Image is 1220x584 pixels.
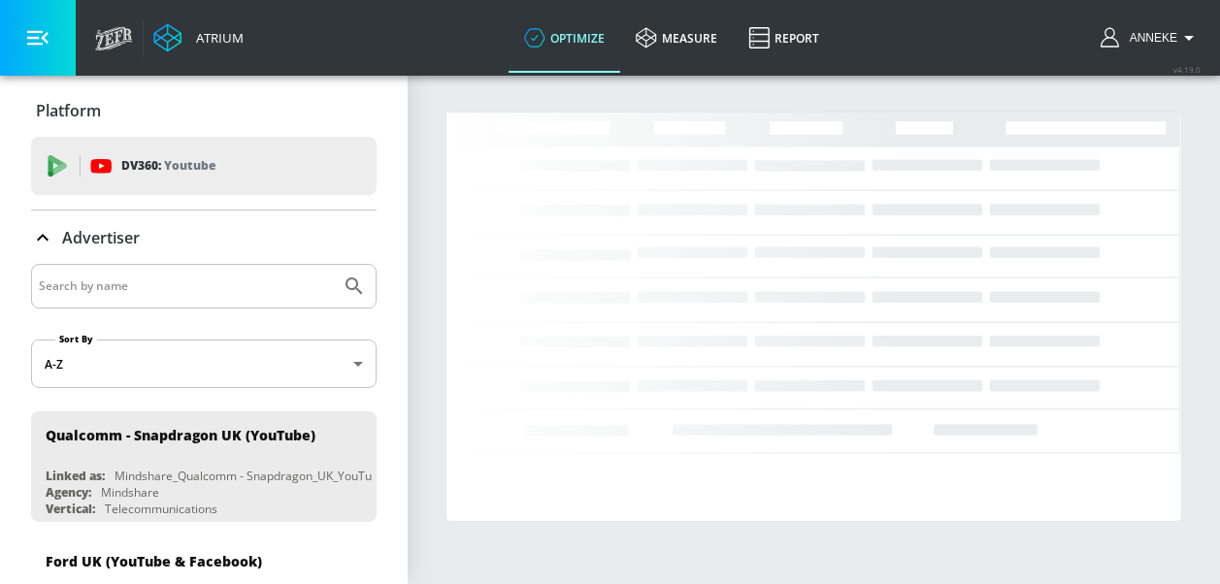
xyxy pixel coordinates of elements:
span: v 4.19.0 [1173,64,1201,75]
div: Ford UK (YouTube & Facebook) [46,552,262,570]
button: Anneke [1101,26,1201,49]
div: Vertical: [46,501,95,517]
div: Mindshare [101,484,159,501]
div: Advertiser [31,211,377,265]
span: login as: anneke.onwijn@mindshareworld.com [1122,31,1177,45]
div: Atrium [188,29,244,47]
input: Search by name [39,274,333,299]
a: measure [620,3,733,73]
p: Advertiser [62,227,140,248]
p: DV360: [121,155,215,177]
div: Agency: [46,484,91,501]
div: Linked as: [46,468,105,484]
div: Qualcomm - Snapdragon UK (YouTube)Linked as:Mindshare_Qualcomm - Snapdragon_UK_YouTube_GoogleAdsA... [31,411,377,522]
div: Qualcomm - Snapdragon UK (YouTube) [46,426,315,444]
div: DV360: Youtube [31,137,377,195]
p: Youtube [164,155,215,176]
div: Platform [31,83,377,138]
label: Sort By [55,333,97,345]
div: A-Z [31,340,377,388]
a: Atrium [153,23,244,52]
div: Telecommunications [105,501,217,517]
a: optimize [509,3,620,73]
p: Platform [36,100,101,121]
a: Report [733,3,835,73]
div: Mindshare_Qualcomm - Snapdragon_UK_YouTube_GoogleAds [115,468,449,484]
